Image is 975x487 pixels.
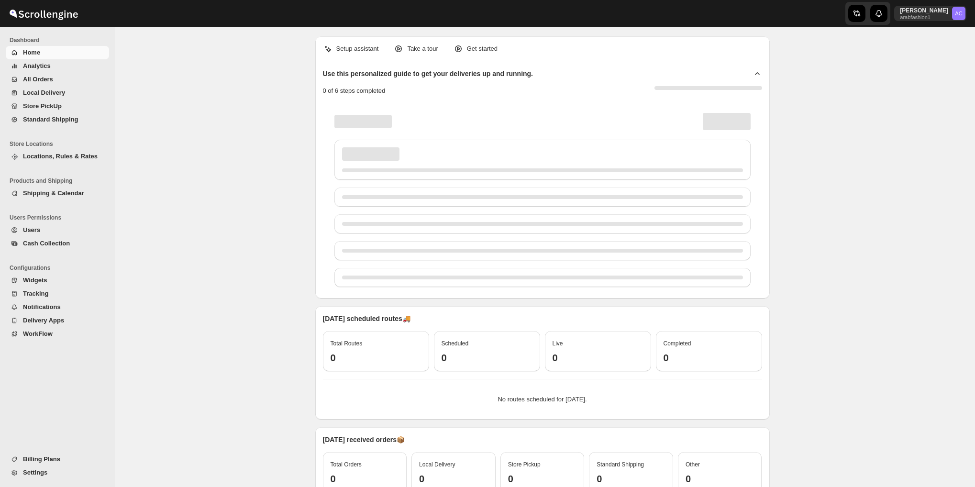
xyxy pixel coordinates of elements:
[323,103,762,291] div: Page loading
[331,352,421,364] h3: 0
[23,455,60,463] span: Billing Plans
[23,277,47,284] span: Widgets
[442,352,532,364] h3: 0
[23,469,47,476] span: Settings
[323,435,762,444] p: [DATE] received orders 📦
[331,340,363,347] span: Total Routes
[23,240,70,247] span: Cash Collection
[553,340,563,347] span: Live
[10,264,110,272] span: Configurations
[6,274,109,287] button: Widgets
[894,6,966,21] button: User menu
[23,317,64,324] span: Delivery Apps
[419,461,455,468] span: Local Delivery
[23,153,98,160] span: Locations, Rules & Rates
[900,7,948,14] p: [PERSON_NAME]
[23,303,61,310] span: Notifications
[8,1,79,25] img: ScrollEngine
[6,59,109,73] button: Analytics
[23,62,51,69] span: Analytics
[6,150,109,163] button: Locations, Rules & Rates
[597,461,644,468] span: Standard Shipping
[686,461,700,468] span: Other
[6,287,109,300] button: Tracking
[664,352,754,364] h3: 0
[407,44,438,54] p: Take a tour
[323,314,762,323] p: [DATE] scheduled routes 🚚
[508,473,577,485] h3: 0
[323,69,533,78] h2: Use this personalized guide to get your deliveries up and running.
[900,14,948,20] p: arabfashion1
[6,453,109,466] button: Billing Plans
[23,116,78,123] span: Standard Shipping
[331,473,399,485] h3: 0
[508,461,541,468] span: Store Pickup
[10,214,110,221] span: Users Permissions
[6,187,109,200] button: Shipping & Calendar
[23,49,40,56] span: Home
[597,473,665,485] h3: 0
[6,46,109,59] button: Home
[23,226,40,233] span: Users
[442,340,469,347] span: Scheduled
[664,340,691,347] span: Completed
[6,237,109,250] button: Cash Collection
[6,223,109,237] button: Users
[23,330,53,337] span: WorkFlow
[686,473,754,485] h3: 0
[952,7,965,20] span: Abizer Chikhly
[6,73,109,86] button: All Orders
[10,177,110,185] span: Products and Shipping
[23,76,53,83] span: All Orders
[10,140,110,148] span: Store Locations
[10,36,110,44] span: Dashboard
[323,86,386,96] p: 0 of 6 steps completed
[23,290,48,297] span: Tracking
[419,473,488,485] h3: 0
[6,300,109,314] button: Notifications
[553,352,643,364] h3: 0
[467,44,498,54] p: Get started
[6,314,109,327] button: Delivery Apps
[23,89,65,96] span: Local Delivery
[331,395,754,404] p: No routes scheduled for [DATE].
[6,466,109,479] button: Settings
[23,102,62,110] span: Store PickUp
[23,189,84,197] span: Shipping & Calendar
[331,461,362,468] span: Total Orders
[6,327,109,341] button: WorkFlow
[336,44,379,54] p: Setup assistant
[955,11,963,16] text: AC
